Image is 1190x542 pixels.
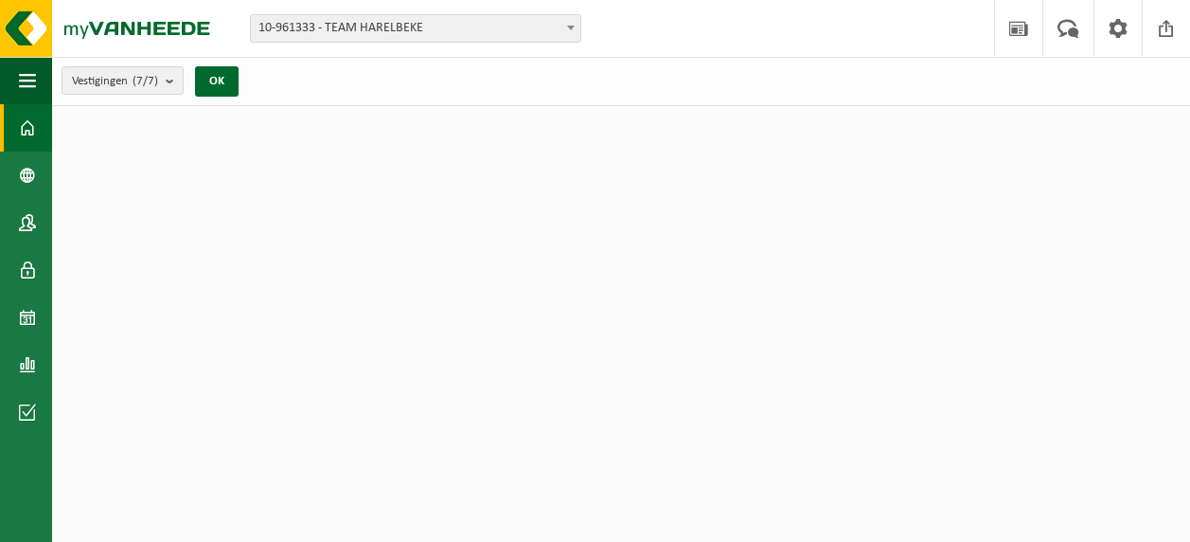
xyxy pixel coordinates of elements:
[62,66,184,95] button: Vestigingen(7/7)
[133,75,158,87] count: (7/7)
[250,14,581,43] span: 10-961333 - TEAM HARELBEKE
[251,15,580,42] span: 10-961333 - TEAM HARELBEKE
[72,67,158,96] span: Vestigingen
[195,66,239,97] button: OK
